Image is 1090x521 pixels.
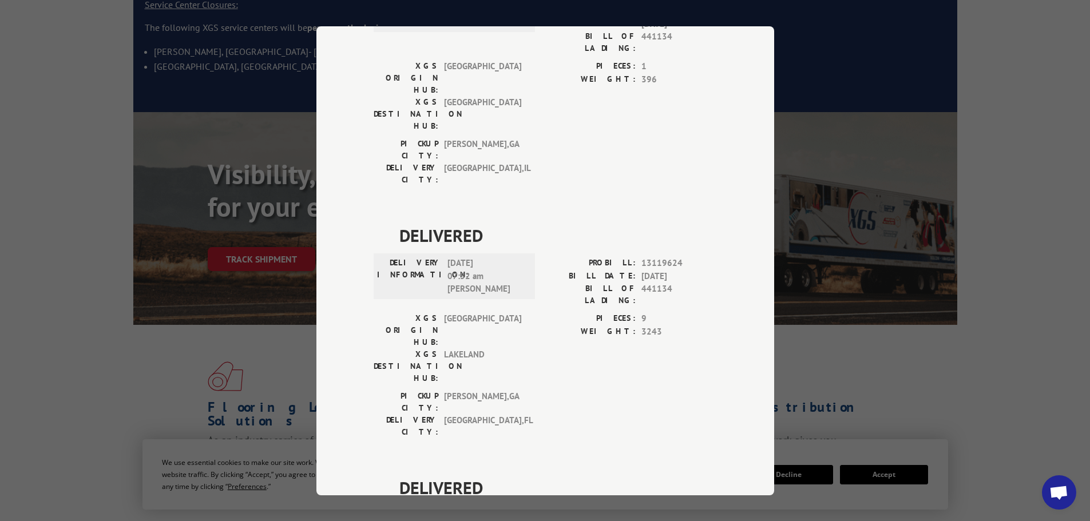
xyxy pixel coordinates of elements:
label: BILL OF LADING: [545,30,636,54]
label: XGS DESTINATION HUB: [374,348,438,384]
a: Open chat [1042,475,1076,510]
span: [DATE] 07:52 am [PERSON_NAME] [447,257,525,296]
label: DELIVERY CITY: [374,162,438,186]
label: PIECES: [545,60,636,73]
label: DELIVERY INFORMATION: [377,257,442,296]
label: WEIGHT: [545,73,636,86]
label: PICKUP CITY: [374,390,438,414]
label: DELIVERY CITY: [374,414,438,438]
label: DELIVERY INFORMATION: [377,5,442,29]
label: XGS DESTINATION HUB: [374,96,438,132]
span: [DATE] [641,269,717,283]
span: DELIVERED [399,222,717,248]
span: 9 [641,312,717,325]
label: PIECES: [545,312,636,325]
span: [GEOGRAPHIC_DATA] [444,96,521,132]
span: [GEOGRAPHIC_DATA] , IL [444,162,521,186]
label: WEIGHT: [545,325,636,338]
span: [GEOGRAPHIC_DATA] [444,60,521,96]
span: [GEOGRAPHIC_DATA] , FL [444,414,521,438]
span: 441134 [641,283,717,307]
span: 13119624 [641,257,717,270]
label: PICKUP CITY: [374,138,438,162]
span: DELIVERED [399,475,717,500]
span: 441134 [641,30,717,54]
span: 396 [641,73,717,86]
span: 1 [641,60,717,73]
span: 3243 [641,325,717,338]
label: PROBILL: [545,257,636,270]
label: BILL OF LADING: [545,283,636,307]
label: XGS ORIGIN HUB: [374,312,438,348]
span: [GEOGRAPHIC_DATA] [444,312,521,348]
span: [PERSON_NAME] , GA [444,138,521,162]
label: XGS ORIGIN HUB: [374,60,438,96]
label: BILL DATE: [545,269,636,283]
span: [PERSON_NAME] , GA [444,390,521,414]
span: LAKELAND [444,348,521,384]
